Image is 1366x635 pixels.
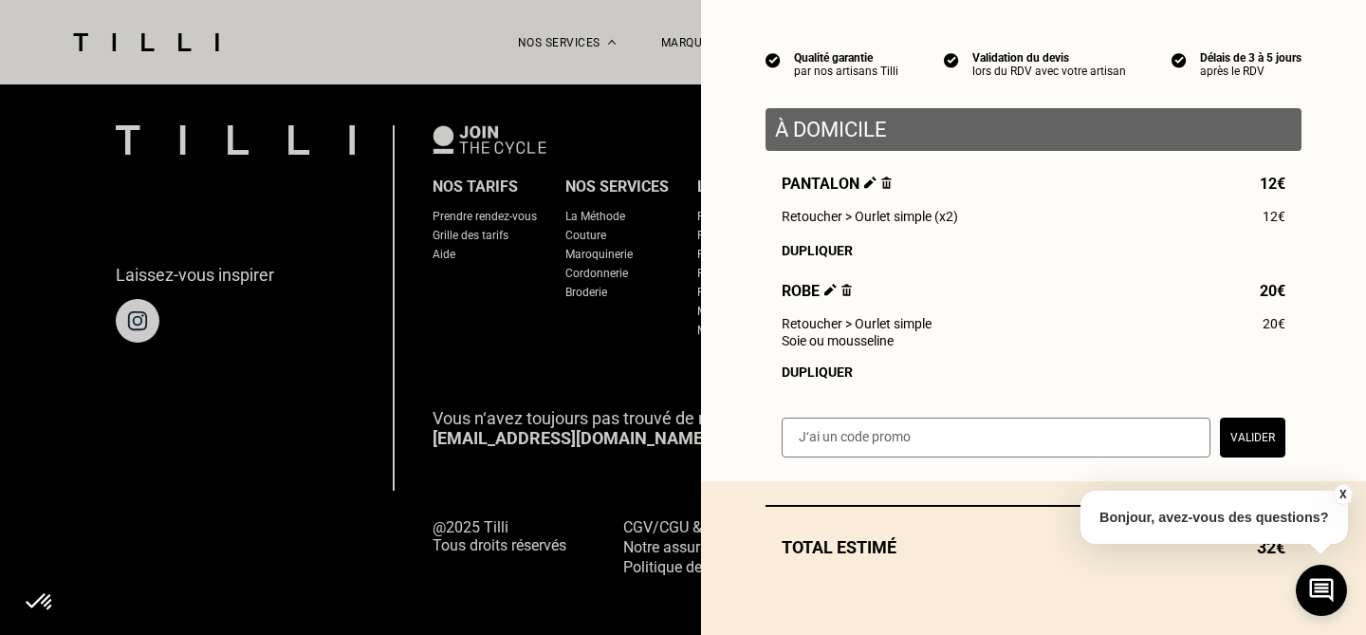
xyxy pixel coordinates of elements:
[782,364,1285,380] div: Dupliquer
[1263,316,1285,331] span: 20€
[1263,209,1285,224] span: 12€
[824,284,837,296] img: Éditer
[1260,175,1285,193] span: 12€
[1200,65,1301,78] div: après le RDV
[1220,418,1285,458] button: Valider
[766,537,1301,557] div: Total estimé
[794,65,898,78] div: par nos artisans Tilli
[782,333,894,348] span: Soie ou mousseline
[881,177,892,189] img: Supprimer
[972,65,1126,78] div: lors du RDV avec votre artisan
[782,282,852,300] span: Robe
[1200,51,1301,65] div: Délais de 3 à 5 jours
[794,51,898,65] div: Qualité garantie
[1080,491,1348,544] p: Bonjour, avez-vous des questions?
[782,209,958,224] span: Retoucher > Ourlet simple (x2)
[1172,51,1187,68] img: icon list info
[1260,282,1285,300] span: 20€
[782,418,1210,458] input: J‘ai un code promo
[841,284,852,296] img: Supprimer
[944,51,959,68] img: icon list info
[775,118,1292,141] p: À domicile
[782,316,932,331] span: Retoucher > Ourlet simple
[864,177,877,189] img: Éditer
[972,51,1126,65] div: Validation du devis
[782,243,1285,258] div: Dupliquer
[782,175,892,193] span: Pantalon
[1333,484,1352,505] button: X
[766,51,781,68] img: icon list info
